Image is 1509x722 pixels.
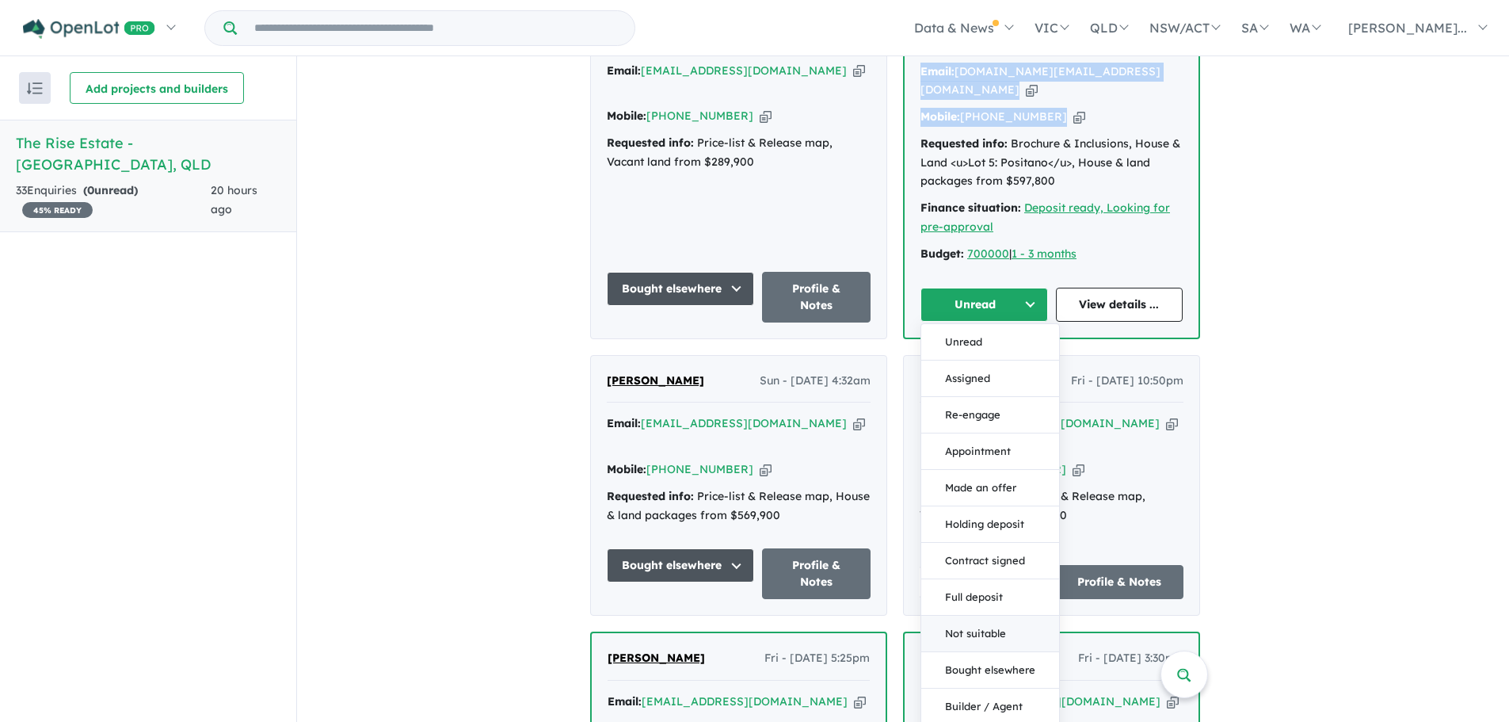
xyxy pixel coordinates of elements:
span: Fri - [DATE] 5:25pm [764,649,870,668]
a: Profile & Notes [762,272,871,323]
button: Copy [1073,109,1085,125]
a: [PHONE_NUMBER] [646,462,753,476]
span: [PERSON_NAME] [608,651,705,665]
button: Appointment [921,434,1059,470]
button: Copy [853,415,865,432]
button: Copy [1166,415,1178,432]
span: 20 hours ago [211,183,257,216]
button: Copy [1167,693,1179,710]
img: Openlot PRO Logo White [23,19,155,39]
a: [PERSON_NAME] [607,372,704,391]
button: Unread [920,288,1048,322]
a: [PERSON_NAME] [608,649,705,668]
strong: Requested info: [607,489,694,503]
strong: Mobile: [920,462,959,476]
span: [PERSON_NAME]... [1348,20,1467,36]
button: Bought elsewhere [607,548,754,583]
strong: ( unread) [83,183,138,197]
a: [PHONE_NUMBER] [646,109,753,123]
button: Bought elsewhere [921,652,1059,689]
span: Fri - [DATE] 10:50pm [1071,372,1183,391]
a: [PHONE_NUMBER] [960,109,1067,124]
img: sort.svg [27,82,43,94]
a: [EMAIL_ADDRESS][DOMAIN_NAME] [641,63,847,78]
button: Re-engage [921,397,1059,434]
button: Copy [1026,82,1038,98]
strong: Email: [920,64,955,78]
strong: Email: [607,63,641,78]
strong: Finance situation: [920,201,1021,215]
button: Copy [760,108,772,124]
button: Copy [1073,461,1084,478]
h5: The Rise Estate - [GEOGRAPHIC_DATA] , QLD [16,132,280,175]
span: 45 % READY [22,202,93,218]
strong: Email: [608,694,642,709]
div: Price-list & Release map, House & land packages from $569,900 [607,487,871,525]
strong: Mobile: [607,462,646,476]
button: Holding deposit [921,506,1059,543]
button: Made an offer [921,470,1059,506]
a: Profile & Notes [1056,565,1184,599]
strong: Email: [607,416,641,430]
div: 33 Enquir ies [16,181,211,220]
div: Brochure & Inclusions, House & Land <u>Lot 5: Positano</u>, House & land packages from $597,800 [920,135,1183,191]
strong: Budget: [920,246,964,261]
div: Price-list & Release map, Vacant land from $289,900 [607,134,871,172]
strong: Requested info: [920,489,1007,503]
a: [EMAIL_ADDRESS][DOMAIN_NAME] [641,416,847,430]
button: Copy [853,63,865,79]
span: Sun - [DATE] 4:32am [760,372,871,391]
input: Try estate name, suburb, builder or developer [240,11,631,45]
button: Unread [921,324,1059,361]
a: View details ... [1056,288,1183,322]
strong: Mobile: [920,109,960,124]
span: 0 [87,183,94,197]
button: Contract signed [921,543,1059,579]
button: Not suitable [921,616,1059,652]
div: | [920,245,1183,264]
span: [PERSON_NAME] [607,373,704,388]
a: [PERSON_NAME] [920,372,1017,391]
strong: Requested info: [607,136,694,150]
a: 1 - 3 months [1012,246,1076,261]
a: Deposit ready, Looking for pre-approval [920,201,1170,234]
strong: Email: [920,416,954,430]
button: Add projects and builders [70,72,244,104]
a: [EMAIL_ADDRESS][DOMAIN_NAME] [642,694,848,709]
button: Copy [854,693,866,710]
button: Full deposit [921,579,1059,616]
button: Assigned [921,361,1059,397]
button: Copy [760,461,772,478]
button: Not suitable [920,565,1048,599]
span: [PERSON_NAME] [920,373,1017,388]
strong: Mobile: [607,109,646,123]
a: 700000 [967,246,1009,261]
a: [DOMAIN_NAME][EMAIL_ADDRESS][DOMAIN_NAME] [920,64,1160,97]
strong: Requested info: [920,136,1008,151]
div: Price-list & Release map, Vacant land from $289,900 [920,487,1183,525]
button: Bought elsewhere [607,272,754,306]
a: Profile & Notes [762,548,871,599]
span: Fri - [DATE] 3:30pm [1078,649,1183,668]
